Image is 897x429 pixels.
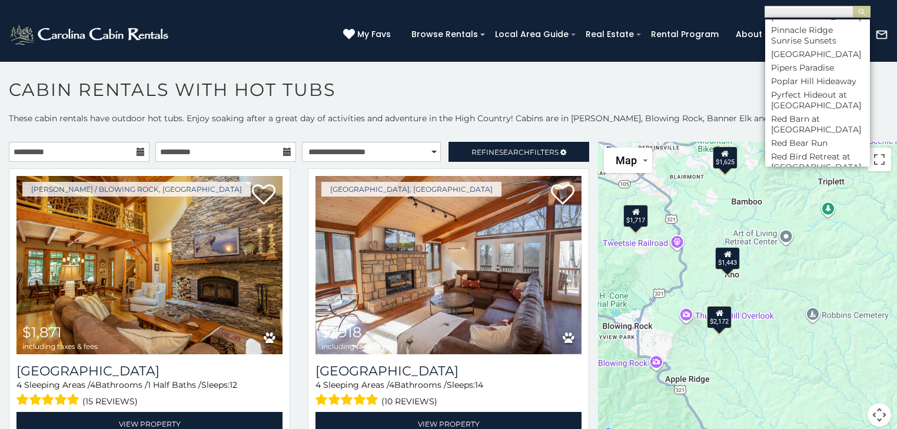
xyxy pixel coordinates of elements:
[604,148,652,173] button: Change map style
[616,154,637,167] span: Map
[765,114,870,135] li: Red Barn at [GEOGRAPHIC_DATA]
[22,182,251,197] a: [PERSON_NAME] / Blowing Rock, [GEOGRAPHIC_DATA]
[22,324,62,341] span: $1,871
[715,247,740,270] div: $1,443
[645,25,725,44] a: Rental Program
[16,363,283,379] h3: Mountain Song Lodge
[230,380,237,390] span: 12
[765,151,870,172] li: Red Bird Retreat at [GEOGRAPHIC_DATA]
[16,380,22,390] span: 4
[315,176,582,354] img: Blue Eagle Lodge
[82,394,138,409] span: (15 reviews)
[321,324,361,341] span: $1,918
[875,28,888,41] img: mail-regular-white.png
[22,342,98,350] span: including taxes & fees
[765,62,870,73] li: Pipers Paradise
[381,394,437,409] span: (10 reviews)
[448,142,589,162] a: RefineSearchFilters
[406,25,484,44] a: Browse Rentals
[90,380,95,390] span: 4
[765,11,870,22] li: [GEOGRAPHIC_DATA]
[252,183,275,208] a: Add to favorites
[765,89,870,111] li: Pyrfect Hideout at [GEOGRAPHIC_DATA]
[357,28,391,41] span: My Favs
[765,25,870,46] li: Pinnacle Ridge Sunrise Sunsets
[765,49,870,59] li: [GEOGRAPHIC_DATA]
[9,23,172,46] img: White-1-2.png
[315,379,582,409] div: Sleeping Areas / Bathrooms / Sleeps:
[471,148,559,157] span: Refine Filters
[499,148,530,157] span: Search
[707,306,732,328] div: $2,172
[16,379,283,409] div: Sleeping Areas / Bathrooms / Sleeps:
[489,25,574,44] a: Local Area Guide
[868,403,891,427] button: Map camera controls
[343,28,394,41] a: My Favs
[315,380,321,390] span: 4
[475,380,483,390] span: 14
[580,25,640,44] a: Real Estate
[148,380,201,390] span: 1 Half Baths /
[765,76,870,87] li: Poplar Hill Hideaway
[765,138,870,148] li: Red Bear Run
[16,363,283,379] a: [GEOGRAPHIC_DATA]
[713,147,737,169] div: $1,625
[321,182,501,197] a: [GEOGRAPHIC_DATA], [GEOGRAPHIC_DATA]
[730,25,768,44] a: About
[623,205,648,227] div: $1,717
[315,363,582,379] a: [GEOGRAPHIC_DATA]
[16,176,283,354] a: Mountain Song Lodge $1,871 including taxes & fees
[868,148,891,171] button: Toggle fullscreen view
[321,342,397,350] span: including taxes & fees
[16,176,283,354] img: Mountain Song Lodge
[315,363,582,379] h3: Blue Eagle Lodge
[389,380,394,390] span: 4
[315,176,582,354] a: Blue Eagle Lodge $1,918 including taxes & fees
